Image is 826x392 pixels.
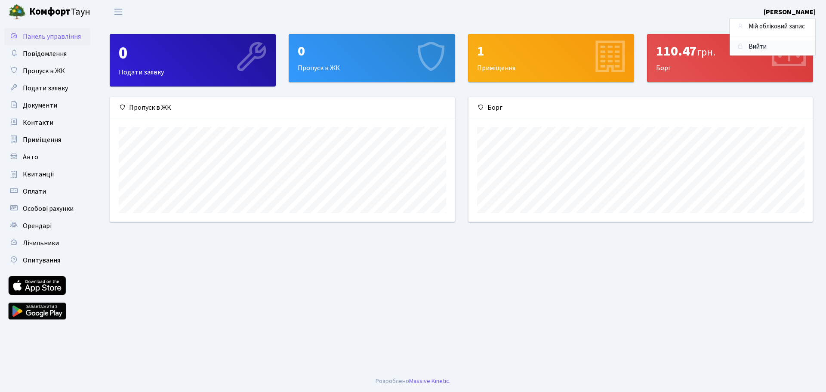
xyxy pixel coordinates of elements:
span: Орендарі [23,221,52,231]
a: Оплати [4,183,90,200]
div: Розроблено . [376,377,450,386]
button: Переключити навігацію [108,5,129,19]
span: Опитування [23,256,60,265]
span: Авто [23,152,38,162]
a: Massive Kinetic [409,377,449,386]
b: Комфорт [29,5,71,19]
span: грн. [697,45,715,60]
div: Подати заявку [110,34,275,86]
span: Приміщення [23,135,61,145]
a: Квитанції [4,166,90,183]
div: Борг [468,97,813,118]
span: Оплати [23,187,46,196]
div: 0 [119,43,267,64]
span: Таун [29,5,90,19]
span: Панель управління [23,32,81,41]
span: Пропуск в ЖК [23,66,65,76]
span: Документи [23,101,57,110]
a: Пропуск в ЖК [4,62,90,80]
a: Вийти [730,40,815,54]
span: Повідомлення [23,49,67,59]
span: Особові рахунки [23,204,74,213]
a: Мій обліковий запис [730,20,815,34]
span: Контакти [23,118,53,127]
a: Авто [4,148,90,166]
a: Орендарі [4,217,90,235]
div: 1 [477,43,625,59]
div: 0 [298,43,446,59]
span: Подати заявку [23,83,68,93]
a: Особові рахунки [4,200,90,217]
a: [PERSON_NAME] [764,7,816,17]
div: Борг [647,34,813,82]
a: Опитування [4,252,90,269]
div: Приміщення [468,34,634,82]
div: Пропуск в ЖК [110,97,455,118]
nav: breadcrumb [725,19,826,37]
span: Квитанції [23,170,54,179]
a: 0Подати заявку [110,34,276,86]
img: logo.png [9,3,26,21]
a: 0Пропуск в ЖК [289,34,455,82]
a: Контакти [4,114,90,131]
a: Лічильники [4,235,90,252]
a: 1Приміщення [468,34,634,82]
a: Панель управління [4,28,90,45]
span: Лічильники [23,238,59,248]
div: 110.47 [656,43,804,59]
a: Приміщення [4,131,90,148]
a: Повідомлення [4,45,90,62]
a: Документи [4,97,90,114]
a: Подати заявку [4,80,90,97]
div: Пропуск в ЖК [289,34,454,82]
